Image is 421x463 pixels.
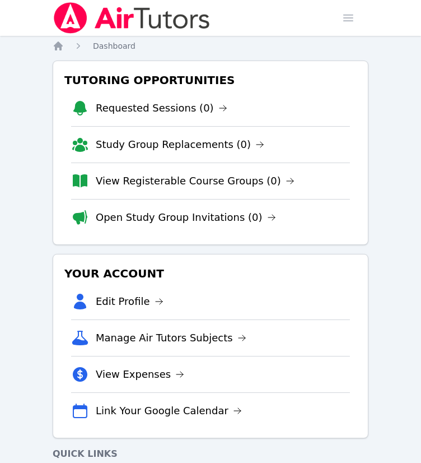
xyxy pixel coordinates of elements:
a: Requested Sessions (0) [96,100,227,116]
a: Dashboard [93,40,135,52]
h4: Quick Links [53,447,368,461]
a: View Registerable Course Groups (0) [96,173,294,189]
a: Manage Air Tutors Subjects [96,330,246,346]
a: View Expenses [96,367,184,382]
h3: Tutoring Opportunities [62,70,359,90]
a: Link Your Google Calendar [96,403,242,419]
nav: Breadcrumb [53,40,368,52]
span: Dashboard [93,41,135,50]
a: Open Study Group Invitations (0) [96,210,276,225]
h3: Your Account [62,263,359,284]
a: Study Group Replacements (0) [96,137,264,152]
img: Air Tutors [53,2,211,34]
a: Edit Profile [96,294,163,309]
